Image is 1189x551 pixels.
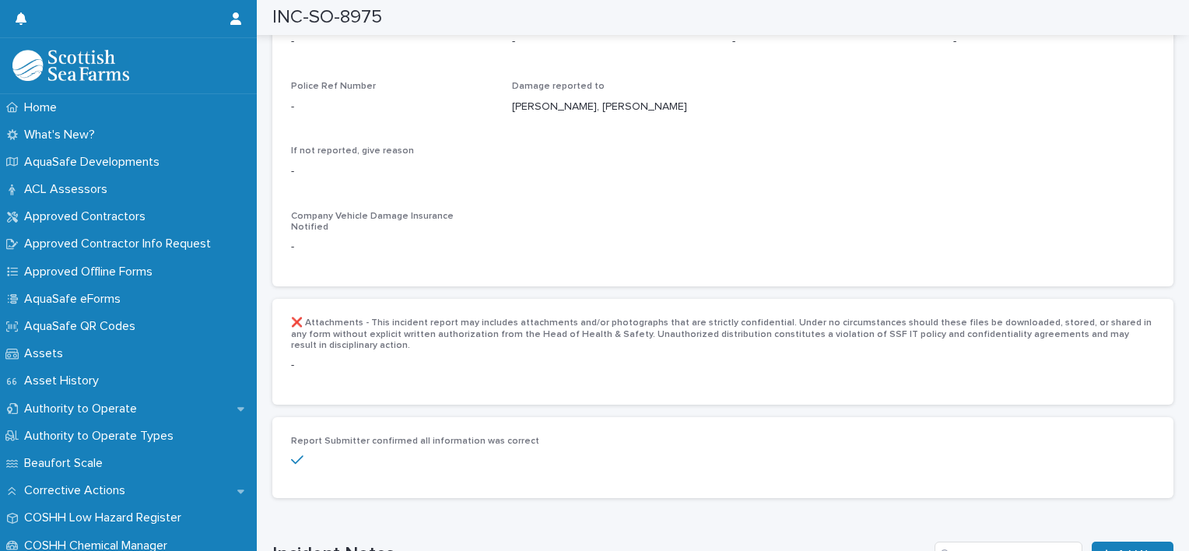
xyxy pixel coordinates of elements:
p: - [291,99,493,115]
p: Authority to Operate [18,402,149,416]
p: - [291,357,1155,374]
p: - [953,33,1156,50]
p: Approved Offline Forms [18,265,165,279]
p: AquaSafe eForms [18,292,133,307]
h2: INC-SO-8975 [272,6,382,29]
img: bPIBxiqnSb2ggTQWdOVV [12,50,129,81]
p: Approved Contractors [18,209,158,224]
p: - [732,33,935,50]
p: Assets [18,346,75,361]
p: Home [18,100,69,115]
p: Asset History [18,374,111,388]
p: COSHH Low Hazard Register [18,511,194,525]
p: - [291,33,493,50]
p: - [291,239,493,255]
p: Approved Contractor Info Request [18,237,223,251]
p: What's New? [18,128,107,142]
p: AquaSafe Developments [18,155,172,170]
span: ❌ Attachments - This incident report may includes attachments and/or photographs that are strictl... [291,318,1152,350]
p: Corrective Actions [18,483,138,498]
span: Report Submitter confirmed all information was correct [291,437,539,446]
span: Police Ref Number [291,82,376,91]
p: Beaufort Scale [18,456,115,471]
span: Damage reported to [512,82,605,91]
p: Authority to Operate Types [18,429,186,444]
span: Company Vehicle Damage Insurance Notified [291,212,454,232]
p: - [512,33,714,50]
p: ACL Assessors [18,182,120,197]
p: AquaSafe QR Codes [18,319,148,334]
p: - [291,163,1155,180]
p: [PERSON_NAME], [PERSON_NAME] [512,99,714,115]
span: If not reported, give reason [291,146,414,156]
